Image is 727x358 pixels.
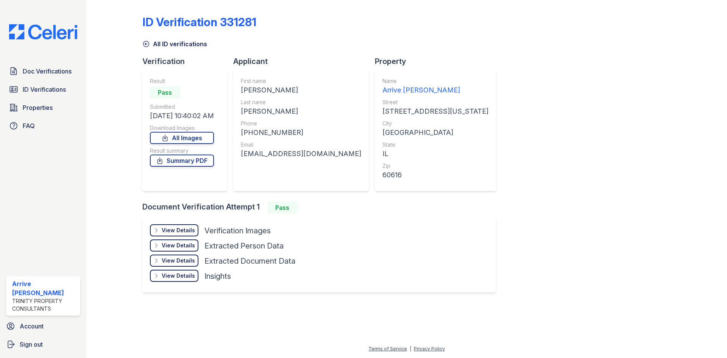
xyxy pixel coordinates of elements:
div: Submitted [150,103,214,111]
div: First name [241,77,361,85]
span: ID Verifications [23,85,66,94]
a: Summary PDF [150,155,214,167]
a: Terms of Service [368,346,407,352]
div: [STREET_ADDRESS][US_STATE] [382,106,488,117]
div: | [410,346,411,352]
div: Result [150,77,214,85]
a: Sign out [3,337,83,352]
div: Verification [142,56,233,67]
div: [PERSON_NAME] [241,85,361,95]
div: ID Verification 331281 [142,15,256,29]
div: Arrive [PERSON_NAME] [382,85,488,95]
div: Trinity Property Consultants [12,297,77,313]
div: Street [382,98,488,106]
span: Sign out [20,340,43,349]
div: [EMAIL_ADDRESS][DOMAIN_NAME] [241,149,361,159]
div: Phone [241,120,361,127]
div: Pass [267,202,298,214]
div: Extracted Person Data [204,241,284,251]
div: Result summary [150,147,214,155]
span: Doc Verifications [23,67,72,76]
a: Properties [6,100,80,115]
div: State [382,141,488,149]
div: View Details [162,257,195,264]
div: Extracted Document Data [204,256,295,266]
div: IL [382,149,488,159]
a: Privacy Policy [414,346,445,352]
div: View Details [162,242,195,249]
div: Insights [204,271,231,281]
div: Last name [241,98,361,106]
div: Property [375,56,502,67]
div: Zip [382,162,488,170]
a: All ID verifications [142,39,207,48]
div: [GEOGRAPHIC_DATA] [382,127,488,138]
div: [PHONE_NUMBER] [241,127,361,138]
div: Download Images [150,124,214,132]
div: [PERSON_NAME] [241,106,361,117]
span: Account [20,322,44,331]
a: ID Verifications [6,82,80,97]
a: Doc Verifications [6,64,80,79]
div: 60616 [382,170,488,180]
div: View Details [162,227,195,234]
span: Properties [23,103,53,112]
a: Name Arrive [PERSON_NAME] [382,77,488,95]
div: Arrive [PERSON_NAME] [12,279,77,297]
a: All Images [150,132,214,144]
iframe: chat widget [695,328,719,350]
div: Verification Images [204,225,271,236]
div: City [382,120,488,127]
div: Applicant [233,56,375,67]
div: Document Verification Attempt 1 [142,202,502,214]
div: Name [382,77,488,85]
div: [DATE] 10:40:02 AM [150,111,214,121]
div: Email [241,141,361,149]
div: Pass [150,86,180,98]
div: View Details [162,272,195,280]
img: CE_Logo_Blue-a8612792a0a2168367f1c8372b55b34899dd931a85d93a1a3d3e32e68fde9ad4.png [3,24,83,39]
span: FAQ [23,121,35,130]
a: Account [3,319,83,334]
a: FAQ [6,118,80,133]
